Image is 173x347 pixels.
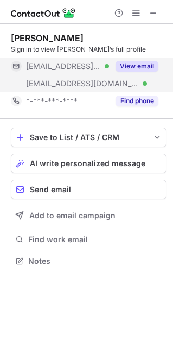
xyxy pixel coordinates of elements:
[11,154,166,173] button: AI write personalized message
[11,254,166,269] button: Notes
[29,211,116,220] span: Add to email campaign
[116,96,158,106] button: Reveal Button
[26,79,139,89] span: [EMAIL_ADDRESS][DOMAIN_NAME]
[30,185,71,194] span: Send email
[28,256,162,266] span: Notes
[30,159,145,168] span: AI write personalized message
[11,33,84,43] div: [PERSON_NAME]
[30,133,148,142] div: Save to List / ATS / CRM
[11,232,166,247] button: Find work email
[116,61,158,72] button: Reveal Button
[28,235,162,244] span: Find work email
[11,180,166,199] button: Send email
[26,61,101,71] span: [EMAIL_ADDRESS][DOMAIN_NAME]
[11,7,76,20] img: ContactOut v5.3.10
[11,45,166,54] div: Sign in to view [PERSON_NAME]’s full profile
[11,128,166,147] button: save-profile-one-click
[11,206,166,225] button: Add to email campaign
